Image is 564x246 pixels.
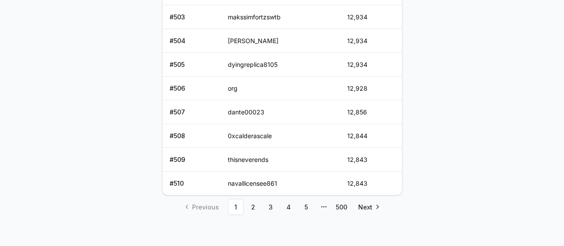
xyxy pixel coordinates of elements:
td: [PERSON_NAME] [221,29,341,53]
td: # 505 [163,53,221,77]
a: 3 [263,199,279,215]
a: 2 [245,199,261,215]
td: # 510 [163,172,221,195]
td: org [221,77,341,100]
td: # 503 [163,5,221,29]
td: makssimfortzswtb [221,5,341,29]
td: 12,934 [340,5,401,29]
nav: pagination [162,199,402,215]
td: navallicensee861 [221,172,341,195]
a: 4 [281,199,297,215]
td: 12,928 [340,77,401,100]
td: # 509 [163,148,221,172]
td: 12,843 [340,148,401,172]
td: dyingreplica8105 [221,53,341,77]
td: 12,934 [340,53,401,77]
td: # 507 [163,100,221,124]
span: Next [358,202,372,212]
td: # 508 [163,124,221,148]
a: 500 [334,199,349,215]
td: dante00023 [221,100,341,124]
td: # 504 [163,29,221,53]
td: 12,934 [340,29,401,53]
td: 0xcalderascale [221,124,341,148]
td: thisneverends [221,148,341,172]
a: 5 [298,199,314,215]
td: 12,843 [340,172,401,195]
td: 12,844 [340,124,401,148]
a: 1 [228,199,244,215]
a: Go to next page [351,199,386,215]
td: 12,856 [340,100,401,124]
td: # 506 [163,77,221,100]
